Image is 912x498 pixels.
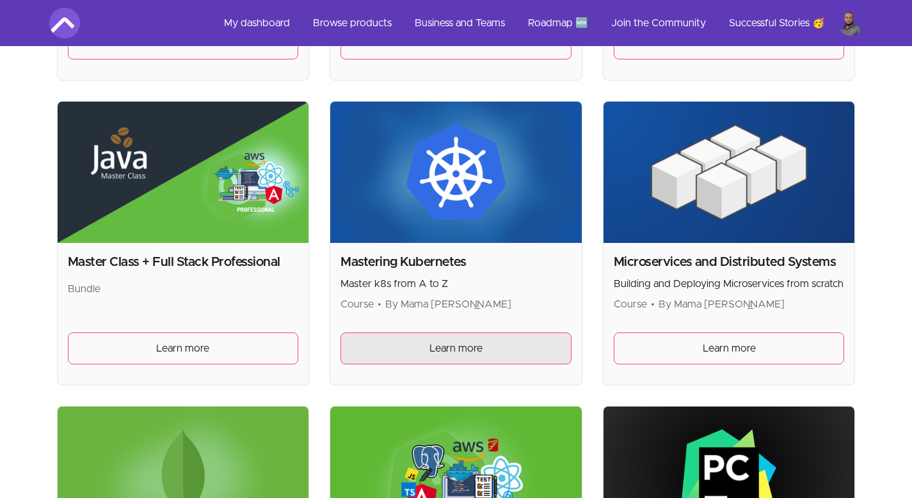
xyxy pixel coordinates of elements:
span: • [378,299,381,309]
span: Course [614,299,647,309]
a: My dashboard [214,8,300,38]
a: Learn more [340,332,572,364]
span: Course [340,299,374,309]
img: Profile image for Dennis Wanjiku [838,10,863,36]
a: Successful Stories 🥳 [719,8,835,38]
img: Product image for Microservices and Distributed Systems [604,102,855,243]
a: Browse products [303,8,402,38]
span: • [651,299,655,309]
img: Product image for Mastering Kubernetes [330,102,582,243]
a: Learn more [68,332,299,364]
p: Building and Deploying Microservices from scratch [614,276,845,292]
nav: Main [214,8,863,38]
span: Learn more [703,341,756,356]
span: Learn more [429,341,483,356]
h2: Master Class + Full Stack Professional [68,253,299,271]
a: Join the Community [601,8,716,38]
img: Product image for Master Class + Full Stack Professional [58,102,309,243]
h2: Microservices and Distributed Systems [614,253,845,271]
img: Amigoscode logo [49,8,80,38]
p: Master k8s from A to Z [340,276,572,292]
a: Roadmap 🆕 [518,8,598,38]
span: Bundle [68,284,100,294]
h2: Mastering Kubernetes [340,253,572,271]
a: Business and Teams [404,8,515,38]
a: Learn more [614,332,845,364]
span: Learn more [156,341,209,356]
span: By Mama [PERSON_NAME] [385,299,511,309]
span: By Mama [PERSON_NAME] [659,299,785,309]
